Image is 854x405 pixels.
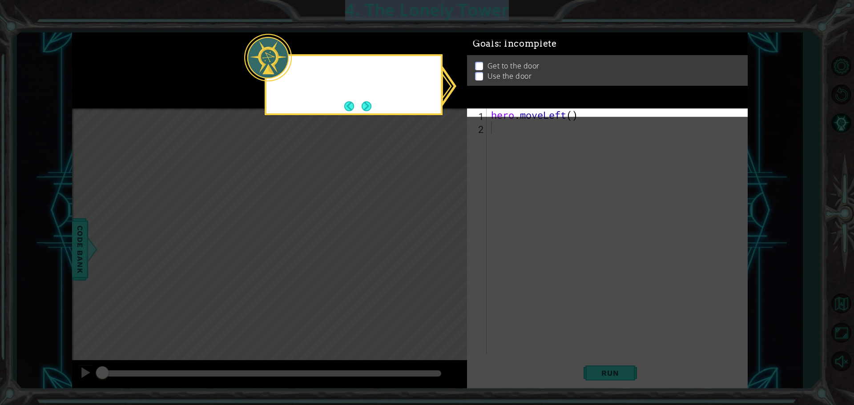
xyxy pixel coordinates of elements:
span: : Incomplete [499,38,556,49]
div: 1 [469,110,487,123]
p: Use the door [487,71,532,81]
button: Next [362,101,371,111]
span: Goals [473,38,557,49]
p: Get to the door [487,61,540,71]
button: Back [344,101,362,111]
